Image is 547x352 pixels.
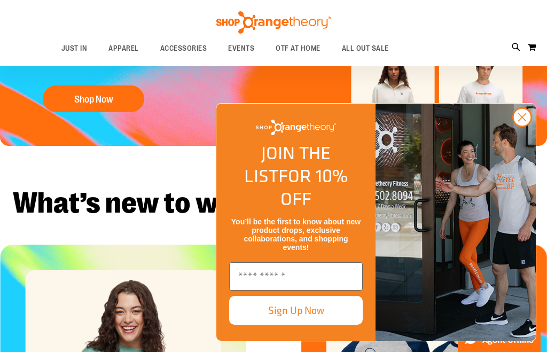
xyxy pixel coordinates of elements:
span: APPAREL [108,36,139,60]
span: ACCESSORIES [160,36,207,60]
button: Close dialog [512,107,532,127]
h2: What’s new to wear [13,189,534,218]
span: You’ll be the first to know about new product drops, exclusive collaborations, and shopping events! [231,217,361,252]
span: FOR 10% OFF [278,162,348,212]
span: ALL OUT SALE [342,36,389,60]
span: OTF AT HOME [276,36,321,60]
span: JUST IN [61,36,88,60]
img: Shop Orangetheory [215,11,332,34]
img: Shop Orangetheory [256,120,336,135]
span: JOIN THE LIST [244,139,331,189]
img: Shop Orangtheory [376,104,536,341]
div: FLYOUT Form [205,92,547,352]
input: Enter email [229,262,363,291]
span: EVENTS [228,36,254,60]
button: Sign Up Now [229,296,363,325]
button: Shop Now [43,85,144,112]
